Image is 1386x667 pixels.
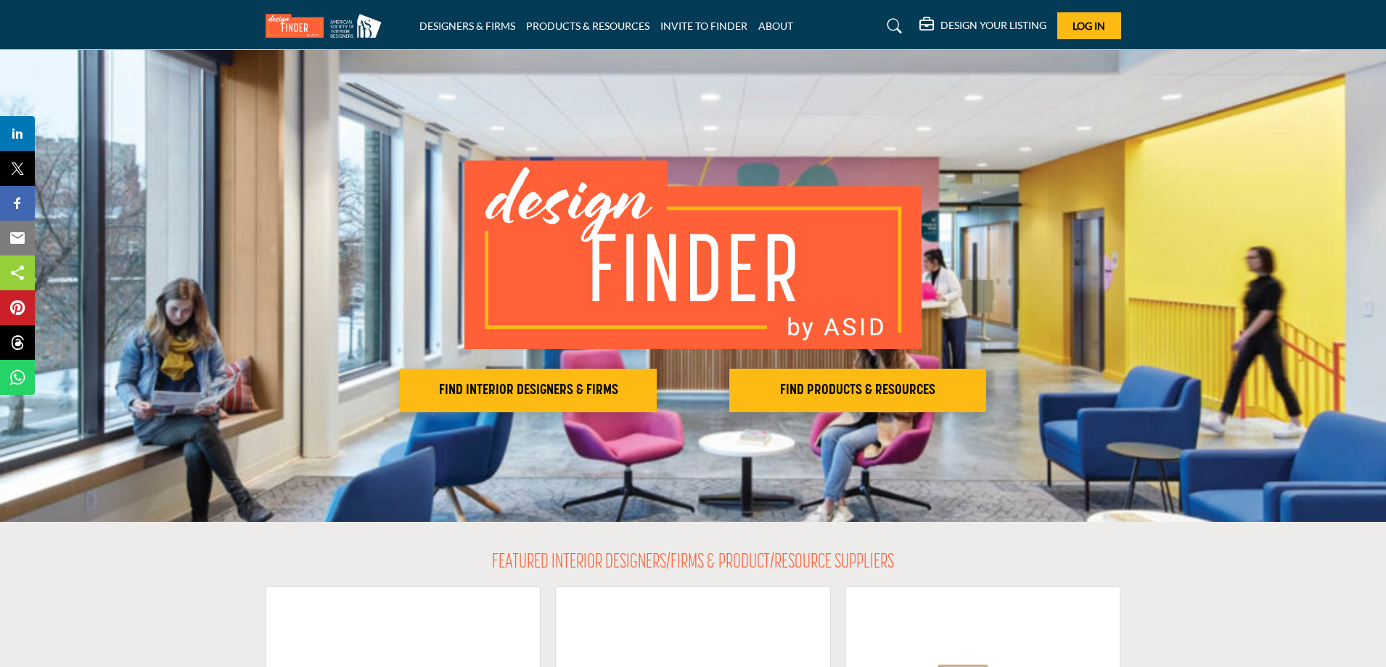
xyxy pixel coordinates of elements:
a: PRODUCTS & RESOURCES [526,20,649,32]
span: Log In [1073,20,1105,32]
h2: FIND PRODUCTS & RESOURCES [734,382,982,399]
h2: FEATURED INTERIOR DESIGNERS/FIRMS & PRODUCT/RESOURCE SUPPLIERS [492,551,894,576]
a: ABOUT [758,20,793,32]
button: FIND INTERIOR DESIGNERS & FIRMS [400,369,657,412]
div: DESIGN YOUR LISTING [919,17,1046,35]
img: Site Logo [266,14,389,38]
img: image [464,160,922,349]
button: FIND PRODUCTS & RESOURCES [729,369,986,412]
button: Log In [1057,12,1121,39]
h5: DESIGN YOUR LISTING [940,19,1046,32]
h2: FIND INTERIOR DESIGNERS & FIRMS [404,382,652,399]
a: DESIGNERS & FIRMS [419,20,515,32]
a: Search [873,15,911,38]
a: INVITE TO FINDER [660,20,747,32]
